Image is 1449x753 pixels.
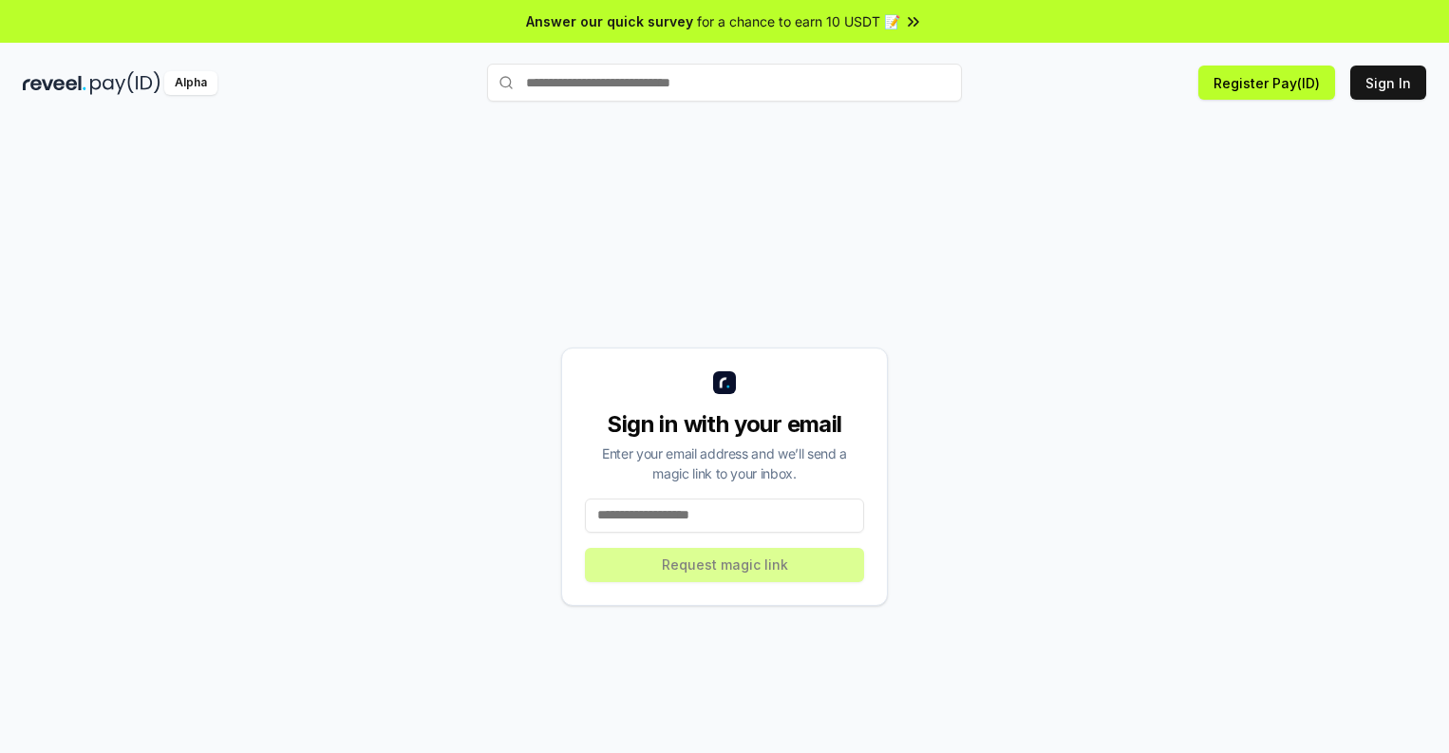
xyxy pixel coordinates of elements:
span: for a chance to earn 10 USDT 📝 [697,11,900,31]
img: pay_id [90,71,160,95]
button: Register Pay(ID) [1198,66,1335,100]
button: Sign In [1350,66,1426,100]
img: reveel_dark [23,71,86,95]
img: logo_small [713,371,736,394]
div: Alpha [164,71,217,95]
div: Enter your email address and we’ll send a magic link to your inbox. [585,443,864,483]
span: Answer our quick survey [526,11,693,31]
div: Sign in with your email [585,409,864,440]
